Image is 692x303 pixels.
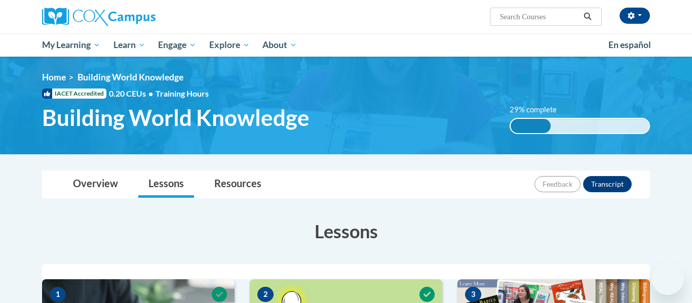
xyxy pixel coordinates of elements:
h3: Lessons [42,219,650,244]
a: My Learning [35,33,107,57]
a: Learn [107,33,152,57]
a: Engage [151,33,203,57]
button: Transcript [583,176,632,192]
a: Cox Campus [42,8,235,26]
iframe: Button to launch messaging window [651,263,684,295]
span: Building World Knowledge [78,72,183,82]
a: Explore [203,33,256,57]
div: Main menu [27,33,665,57]
span: IACET Accredited [42,89,106,99]
span: My Learning [42,39,100,51]
span: 0.20 CEUs [109,88,156,99]
button: Search [580,11,595,23]
div: 29% complete [511,119,551,133]
button: Feedback [534,176,581,192]
a: En español [602,34,658,56]
span: Learn [113,39,145,51]
button: Account Settings [620,8,650,24]
span: Training Hours [156,89,209,98]
span: 1 [50,287,66,302]
a: Resources [204,171,272,198]
span: En español [608,39,651,50]
span: 3 [465,287,481,302]
span: 2 [257,287,274,302]
span: Building World Knowledge [42,104,310,131]
a: Home [42,72,66,82]
a: Lessons [138,171,194,198]
a: About [256,33,304,57]
a: Overview [63,171,128,198]
img: Cox Campus [42,8,156,26]
span: • [148,89,153,98]
span: About [262,39,297,51]
span: Explore [209,39,250,51]
span: Engage [158,39,196,51]
input: Search Courses [499,11,580,23]
label: 29% complete [510,104,568,115]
